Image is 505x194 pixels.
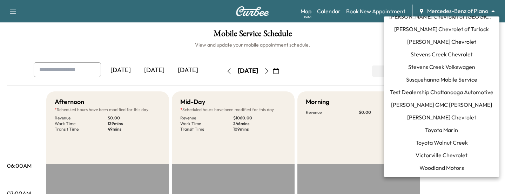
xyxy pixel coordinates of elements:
[416,138,468,147] span: Toyota Walnut Creek
[416,151,467,159] span: Victorville Chevrolet
[407,113,476,122] span: [PERSON_NAME] Chevrolet
[425,126,458,134] span: Toyota Marin
[411,50,473,58] span: Stevens Creek Chevrolet
[406,75,477,84] span: Susquehanna Mobile Service
[407,37,476,46] span: [PERSON_NAME] Chevrolet
[408,63,475,71] span: Stevens Creek Volkswagen
[389,12,494,21] span: [PERSON_NAME] Chevrolet of [GEOGRAPHIC_DATA]
[394,25,489,33] span: [PERSON_NAME] Chevrolet of Turlock
[419,164,464,172] span: Woodland Motors
[390,88,493,96] span: Test Dealership Chattanooga Automotive
[391,101,492,109] span: [PERSON_NAME] GMC [PERSON_NAME]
